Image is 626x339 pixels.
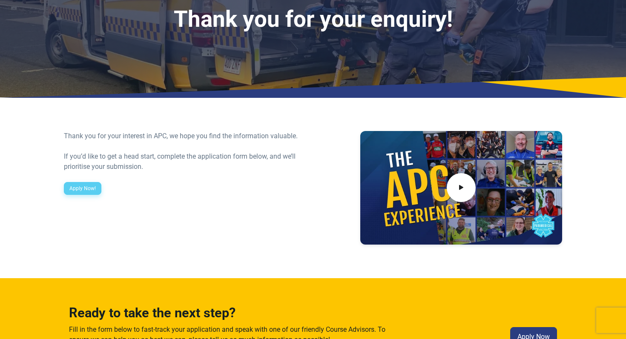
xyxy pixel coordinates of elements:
[64,131,308,141] div: Thank you for your interest in APC, we hope you find the information valuable.
[69,305,391,321] h3: Ready to take the next step?
[64,151,308,172] div: If you’d like to get a head start, complete the application form below, and we’ll prioritise your...
[64,182,101,195] a: Apply Now!
[64,6,562,33] h1: Thank you for your enquiry!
